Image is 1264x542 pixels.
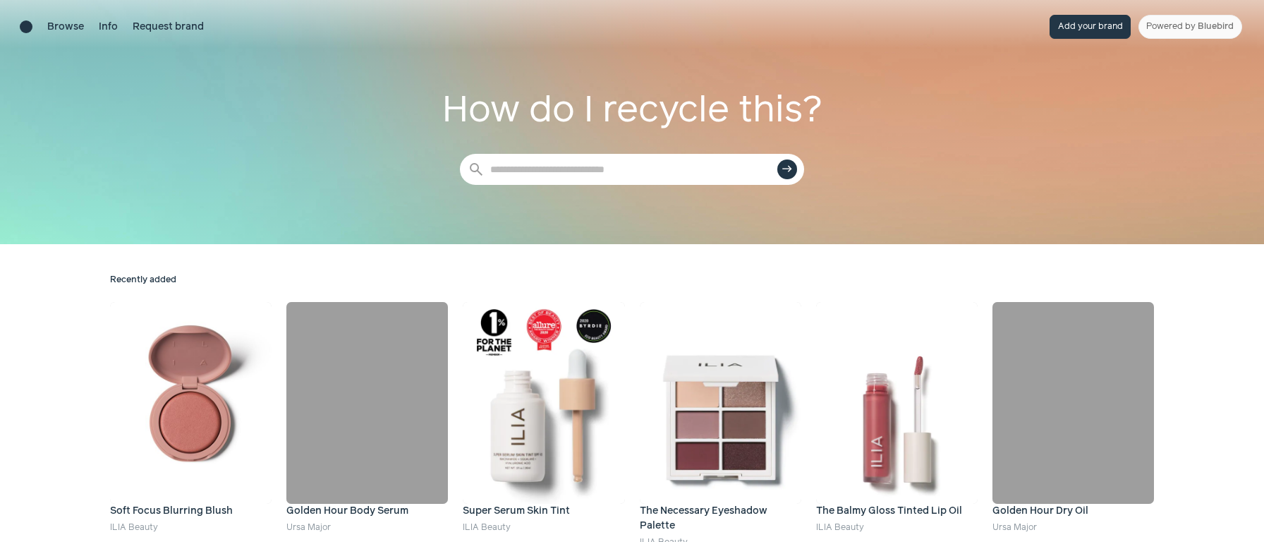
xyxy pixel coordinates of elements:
h2: Recently added [110,274,1154,287]
button: Add your brand [1050,15,1131,39]
a: Info [99,20,118,35]
a: Browse [47,20,84,35]
button: east [777,159,797,179]
a: Soft Focus Blurring Blush Soft Focus Blurring Blush [110,302,272,519]
span: Bluebird [1198,22,1234,31]
a: Ursa Major [286,523,331,532]
a: ILIA Beauty [110,523,158,532]
a: Brand directory home [20,20,32,33]
a: The Necessary Eyeshadow Palette The Necessary Eyeshadow Palette [640,302,801,534]
span: search [468,161,485,178]
img: Soft Focus Blurring Blush [110,302,272,504]
h4: The Necessary Eyeshadow Palette [640,504,801,534]
a: The Balmy Gloss Tinted Lip Oil The Balmy Gloss Tinted Lip Oil [816,302,978,519]
h4: Golden Hour Dry Oil [992,504,1154,519]
h4: Super Serum Skin Tint [463,504,624,519]
span: east [782,164,793,175]
a: Powered by Bluebird [1138,15,1242,39]
a: ILIA Beauty [816,523,864,532]
a: Golden Hour Dry Oil Golden Hour Dry Oil [992,302,1154,519]
a: Ursa Major [992,523,1037,532]
a: ILIA Beauty [463,523,511,532]
h1: How do I recycle this? [440,83,824,139]
h4: Soft Focus Blurring Blush [110,504,272,519]
img: Super Serum Skin Tint [463,302,624,504]
h4: The Balmy Gloss Tinted Lip Oil [816,504,978,519]
a: Super Serum Skin Tint Super Serum Skin Tint [463,302,624,519]
img: The Necessary Eyeshadow Palette [640,302,801,504]
h4: Golden Hour Body Serum [286,504,448,519]
img: The Balmy Gloss Tinted Lip Oil [816,302,978,504]
a: Request brand [133,20,204,35]
a: Golden Hour Body Serum Golden Hour Body Serum [286,302,448,519]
